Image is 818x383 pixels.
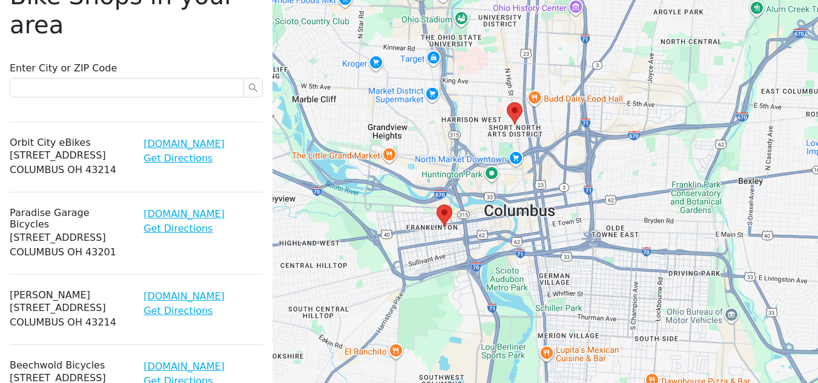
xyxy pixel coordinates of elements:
[10,207,129,230] h6: Paradise Garage Bicycles
[248,83,258,93] span: search
[143,305,213,316] a: Get Directions
[10,359,129,371] h6: Beechwold Bicycles
[143,138,225,149] a: [DOMAIN_NAME]
[143,208,225,220] a: [DOMAIN_NAME]
[143,223,213,234] a: Get Directions
[10,61,263,76] p: Enter City or ZIP Code
[10,289,129,301] h6: [PERSON_NAME]
[10,148,129,177] p: [STREET_ADDRESS] Columbus OH 43214
[143,361,225,372] a: [DOMAIN_NAME]
[10,137,129,148] h6: Orbit City eBikes
[10,301,129,330] p: [STREET_ADDRESS] Columbus OH 43214
[143,290,225,302] a: [DOMAIN_NAME]
[10,231,129,260] p: [STREET_ADDRESS] Columbus OH 43201
[143,152,213,164] a: Get Directions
